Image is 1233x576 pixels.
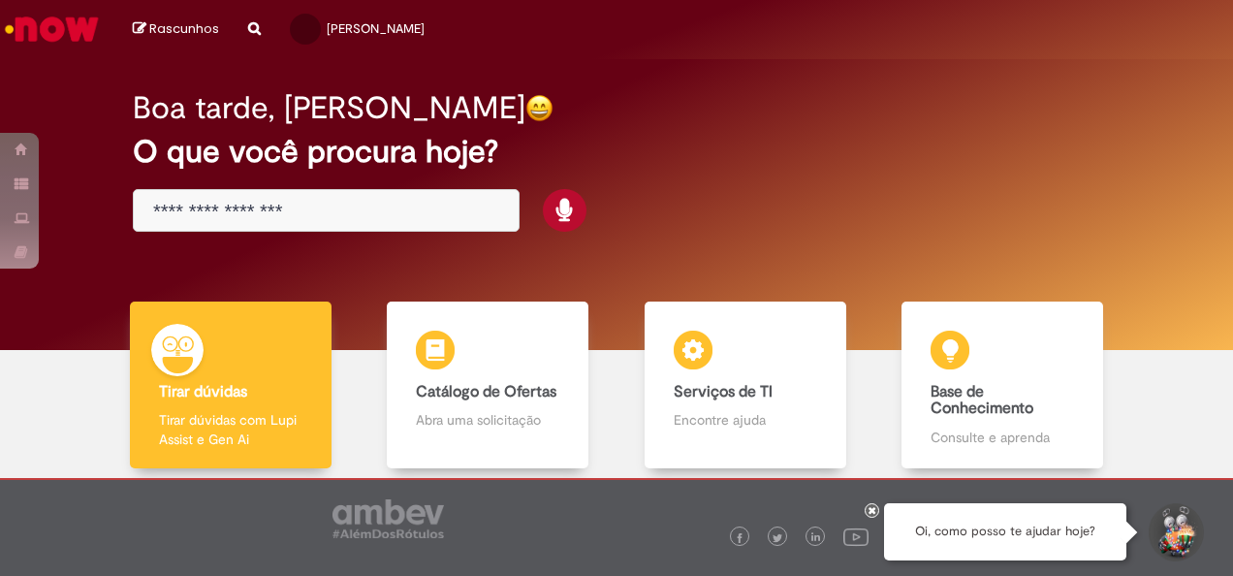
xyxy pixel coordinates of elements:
[133,135,1100,169] h2: O que você procura hoje?
[159,410,302,449] p: Tirar dúvidas com Lupi Assist e Gen Ai
[674,410,817,430] p: Encontre ajuda
[811,532,821,544] img: logo_footer_linkedin.png
[931,428,1074,447] p: Consulte e aprenda
[616,302,874,469] a: Serviços de TI Encontre ajuda
[159,382,247,401] b: Tirar dúvidas
[1146,503,1204,561] button: Iniciar Conversa de Suporte
[674,382,773,401] b: Serviços de TI
[360,302,617,469] a: Catálogo de Ofertas Abra uma solicitação
[133,91,525,125] h2: Boa tarde, [PERSON_NAME]
[735,533,744,543] img: logo_footer_facebook.png
[874,302,1132,469] a: Base de Conhecimento Consulte e aprenda
[843,524,869,549] img: logo_footer_youtube.png
[525,94,553,122] img: happy-face.png
[149,19,219,38] span: Rascunhos
[332,499,444,538] img: logo_footer_ambev_rotulo_gray.png
[327,20,425,37] span: [PERSON_NAME]
[931,382,1033,419] b: Base de Conhecimento
[416,382,556,401] b: Catálogo de Ofertas
[133,20,219,39] a: Rascunhos
[773,533,782,543] img: logo_footer_twitter.png
[2,10,102,48] img: ServiceNow
[102,302,360,469] a: Tirar dúvidas Tirar dúvidas com Lupi Assist e Gen Ai
[884,503,1126,560] div: Oi, como posso te ajudar hoje?
[416,410,559,430] p: Abra uma solicitação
